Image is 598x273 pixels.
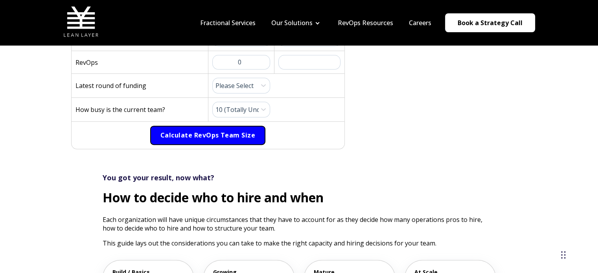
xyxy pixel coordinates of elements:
div: Navigation Menu [192,18,439,27]
a: Fractional Services [200,18,256,27]
p: This guide lays out the considerations you can take to make the right capacity and hiring decisio... [103,239,496,247]
strong: How to decide who to hire and when [103,189,324,206]
p: RevOps [75,58,98,67]
a: Careers [409,18,431,27]
div: Drag [561,243,566,267]
iframe: Chat Widget [457,163,598,273]
a: RevOps Resources [338,18,393,27]
button: Calculate RevOps Team Size [150,126,265,145]
strong: You got your result, now what? [103,173,214,182]
p: Each organization will have unique circumstances that they have to account for as they decide how... [103,215,496,233]
img: Lean Layer Logo [63,4,99,39]
p: Latest round of funding [75,81,146,90]
p: How busy is the current team? [75,105,165,114]
a: Our Solutions [271,18,313,27]
a: Book a Strategy Call [445,13,535,32]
